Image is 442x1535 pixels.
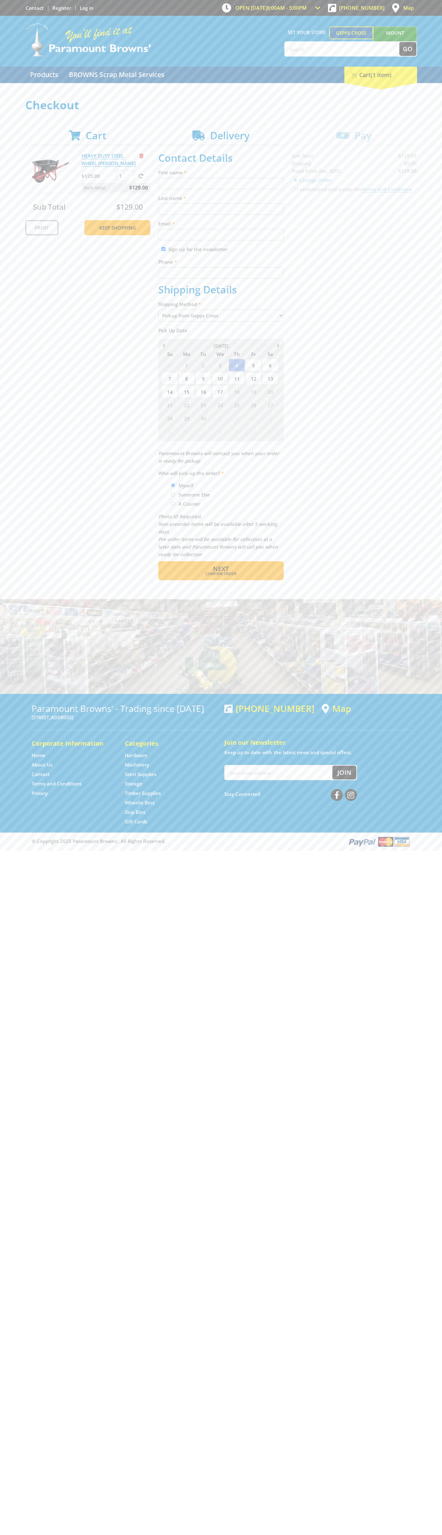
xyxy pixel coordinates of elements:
[125,818,147,825] a: Go to the Gift Cards page
[245,385,262,398] span: 19
[31,152,69,190] img: HEAVY DUTY STEEL WHEEL BARROW
[33,202,65,212] span: Sub Total
[329,27,373,39] a: Gepps Cross
[212,372,228,385] span: 10
[262,359,278,371] span: 6
[32,790,48,797] a: Go to the Privacy page
[373,27,417,51] a: Mount [PERSON_NAME]
[25,99,417,111] h1: Checkout
[224,786,357,802] div: Stay Connected
[195,385,211,398] span: 16
[224,703,314,713] div: [PHONE_NUMBER]
[371,71,391,79] span: (1 item)
[32,713,218,721] p: [STREET_ADDRESS]
[32,703,218,713] h3: Paramount Browns' - Trading since [DATE]
[139,153,143,159] a: Remove from cart
[195,399,211,411] span: 23
[158,152,284,164] h2: Contact Details
[212,425,228,438] span: 8
[26,5,44,11] a: Go to the Contact page
[82,183,150,192] p: Item total:
[158,169,284,176] label: First name
[210,129,250,142] span: Delivery
[195,425,211,438] span: 7
[116,202,143,212] span: $129.00
[399,42,416,56] button: Go
[179,412,195,424] span: 29
[158,284,284,296] h2: Shipping Details
[162,359,178,371] span: 31
[125,809,145,816] a: Go to the Skip Bins page
[195,350,211,358] span: Tu
[195,372,211,385] span: 9
[179,385,195,398] span: 15
[158,203,284,215] input: Please enter your last name.
[84,220,150,235] a: Keep Shopping
[245,425,262,438] span: 10
[82,172,115,180] p: $129.00
[25,836,417,847] div: ® Copyright 2025 Paramount Browns'. All Rights Reserved.
[348,836,411,847] img: PayPal, Mastercard, Visa accepted
[125,780,142,787] a: Go to the Storage page
[262,412,278,424] span: 4
[162,372,178,385] span: 7
[125,771,156,778] a: Go to the Steel Supplies page
[245,412,262,424] span: 3
[262,372,278,385] span: 13
[224,738,411,747] h5: Join our Newsletter
[158,220,284,227] label: Email
[176,480,196,491] label: Myself
[172,572,270,576] span: Confirm order
[179,359,195,371] span: 1
[332,766,356,780] button: Join
[322,703,351,714] a: View a map of Gepps Cross location
[158,561,284,580] button: Next Confirm order
[224,749,411,756] p: Keep up to date with the latest news and special offers.
[344,67,417,83] div: Cart
[229,399,245,411] span: 25
[212,359,228,371] span: 3
[212,412,228,424] span: 1
[262,399,278,411] span: 27
[158,469,284,477] label: Who will pick up the order?
[179,350,195,358] span: Mo
[129,183,148,192] span: $129.00
[245,372,262,385] span: 12
[171,502,175,506] input: Please select who will pick up the order.
[179,425,195,438] span: 6
[82,153,136,167] a: HEAVY DUTY STEEL WHEEL [PERSON_NAME]
[245,359,262,371] span: 5
[162,385,178,398] span: 14
[125,739,205,748] h5: Categories
[32,761,52,768] a: Go to the About Us page
[25,220,58,235] a: Print
[158,450,279,464] em: Paramount Browns will contact you when your order is ready for pickup
[225,766,332,780] input: Your email address
[262,350,278,358] span: Sa
[162,425,178,438] span: 5
[229,385,245,398] span: 18
[158,267,284,279] input: Please enter your telephone number.
[214,343,228,349] span: [DATE]
[179,399,195,411] span: 22
[176,498,202,509] label: A Courier
[179,372,195,385] span: 8
[229,412,245,424] span: 2
[158,229,284,240] input: Please enter your email address.
[125,752,147,759] a: Go to the Hardware page
[25,22,152,57] img: Paramount Browns'
[162,399,178,411] span: 21
[245,399,262,411] span: 26
[262,425,278,438] span: 11
[195,359,211,371] span: 2
[212,399,228,411] span: 24
[162,412,178,424] span: 28
[171,492,175,497] input: Please select who will pick up the order.
[285,42,399,56] input: Search
[80,5,94,11] a: Log in
[267,4,307,11] span: 8:00am - 5:00pm
[245,350,262,358] span: Fr
[158,327,284,334] label: Pick Up Date
[32,780,82,787] a: Go to the Terms and Conditions page
[262,385,278,398] span: 20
